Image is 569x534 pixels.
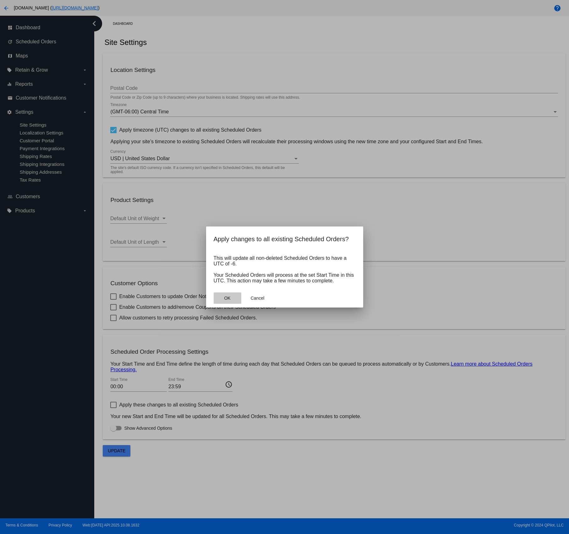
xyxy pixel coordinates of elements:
button: Close dialog [244,292,271,304]
p: This will update all non-deleted Scheduled Orders to have a UTC of -6. Your Scheduled Orders will... [214,255,356,284]
span: Cancel [251,296,265,301]
h2: Apply changes to all existing Scheduled Orders? [214,234,356,244]
span: OK [224,296,230,301]
button: Close dialog [214,292,241,304]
